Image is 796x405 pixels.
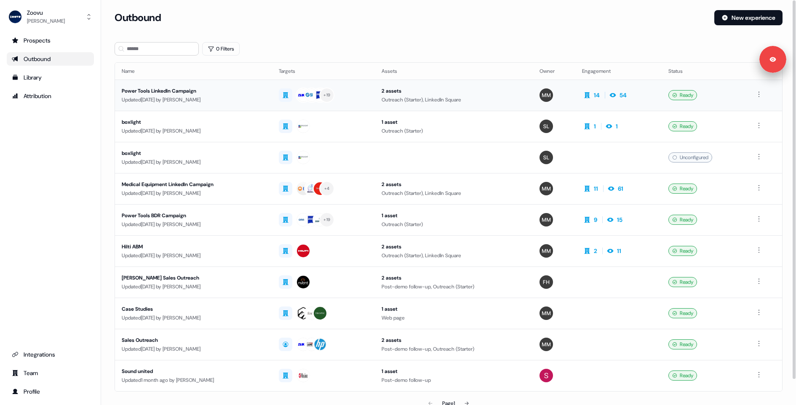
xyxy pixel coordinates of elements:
div: Outreach (Starter), LinkedIn Square [382,251,526,260]
div: Unconfigured [668,152,712,163]
div: Hilti ABM [122,242,265,251]
div: 15 [617,216,622,224]
button: Zoovu[PERSON_NAME] [7,7,94,27]
img: Spencer [540,151,553,164]
div: 1 asset [382,305,526,313]
div: Zoovu [27,8,65,17]
div: 1 [594,122,596,131]
div: Sales Outreach [122,336,265,344]
div: 2 assets [382,242,526,251]
a: Go to templates [7,71,94,84]
div: 14 [594,91,600,99]
div: Ready [668,246,697,256]
img: Morgan [540,88,553,102]
img: Morgan [540,338,553,351]
div: Post-demo follow-up, Outreach (Starter) [382,345,526,353]
div: Integrations [12,350,89,359]
div: 61 [618,184,623,193]
div: Updated [DATE] by [PERSON_NAME] [122,96,265,104]
div: Ready [668,277,697,287]
th: Status [662,63,747,80]
div: 2 assets [382,87,526,95]
div: Ready [668,308,697,318]
div: Power Tools LinkedIn Campaign [122,87,265,95]
div: 2 [594,247,597,255]
div: Ready [668,121,697,131]
a: Go to attribution [7,89,94,103]
div: boxlight [122,149,265,157]
a: Go to integrations [7,348,94,361]
div: Updated [DATE] by [PERSON_NAME] [122,220,265,229]
div: Outreach (Starter) [382,220,526,229]
div: Library [12,73,89,82]
div: Sound united [122,367,265,376]
div: Post-demo follow-up, Outreach (Starter) [382,282,526,291]
div: Updated [DATE] by [PERSON_NAME] [122,345,265,353]
div: Ready [668,215,697,225]
a: Go to prospects [7,34,94,47]
div: Outreach (Starter), LinkedIn Square [382,189,526,197]
div: 1 asset [382,118,526,126]
button: 0 Filters [202,42,240,56]
div: Updated [DATE] by [PERSON_NAME] [122,251,265,260]
div: Updated [DATE] by [PERSON_NAME] [122,158,265,166]
th: Owner [533,63,575,80]
img: Morgan [540,213,553,226]
div: Team [12,369,89,377]
img: Sandy [540,369,553,382]
a: Go to profile [7,385,94,398]
div: Power Tools BDR Campaign [122,211,265,220]
div: 1 asset [382,211,526,220]
div: 2 assets [382,274,526,282]
div: Outbound [12,55,89,63]
div: Case Studies [122,305,265,313]
a: Go to team [7,366,94,380]
th: Targets [272,63,375,80]
div: 1 [616,122,618,131]
div: 11 [594,184,598,193]
div: Updated [DATE] by [PERSON_NAME] [122,282,265,291]
img: Morgan [540,182,553,195]
div: + 19 [323,91,330,99]
div: Post-demo follow-up [382,376,526,384]
th: Name [115,63,272,80]
div: Ready [668,90,697,100]
div: boxlight [122,118,265,126]
div: Outreach (Starter) [382,127,526,135]
th: Engagement [575,63,662,80]
div: + 4 [324,185,330,192]
div: 2 assets [382,180,526,189]
img: Morgan [540,306,553,320]
img: Morgan [540,244,553,258]
div: Updated [DATE] by [PERSON_NAME] [122,189,265,197]
div: Web page [382,314,526,322]
th: Assets [375,63,533,80]
div: Outreach (Starter), LinkedIn Square [382,96,526,104]
div: Ready [668,339,697,349]
div: Medical Equipment LinkedIn Campaign [122,180,265,189]
div: Updated [DATE] by [PERSON_NAME] [122,127,265,135]
div: 9 [594,216,597,224]
div: Updated 1 month ago by [PERSON_NAME] [122,376,265,384]
div: [PERSON_NAME] [27,17,65,25]
div: Updated [DATE] by [PERSON_NAME] [122,314,265,322]
div: 11 [617,247,621,255]
h3: Outbound [115,11,161,24]
a: Go to outbound experience [7,52,94,66]
div: Attribution [12,92,89,100]
div: [PERSON_NAME] Sales Outreach [122,274,265,282]
div: + 19 [323,216,330,224]
div: 54 [620,91,627,99]
img: Freddie [540,275,553,289]
div: Prospects [12,36,89,45]
div: Ready [668,184,697,194]
img: Spencer [540,120,553,133]
div: Ready [668,370,697,381]
div: Profile [12,387,89,396]
button: New experience [714,10,783,25]
div: 2 assets [382,336,526,344]
div: 1 asset [382,367,526,376]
